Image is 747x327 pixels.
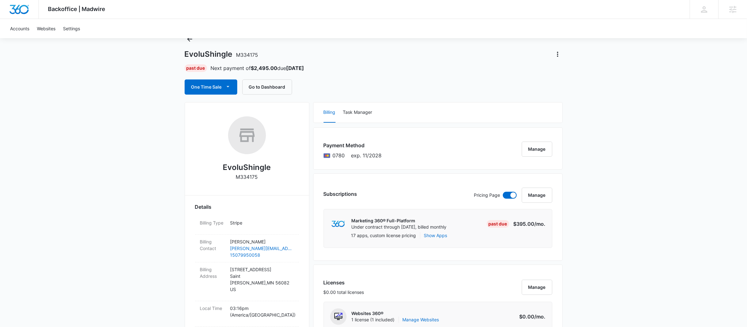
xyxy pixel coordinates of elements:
strong: $2,495.00 [251,65,278,71]
div: Billing TypeStripe [195,216,299,235]
h3: Subscriptions [324,190,357,198]
a: Accounts [6,19,33,38]
a: Settings [59,19,84,38]
p: Stripe [230,219,294,226]
button: Manage [522,280,552,295]
p: Websites 360® [352,310,439,317]
p: [STREET_ADDRESS] Saint [PERSON_NAME] , MN 56082 US [230,266,294,293]
dt: Billing Contact [200,238,225,252]
dt: Local Time [200,305,225,312]
span: /mo. [535,313,546,320]
p: Marketing 360® Full-Platform [352,218,447,224]
img: marketing360Logo [331,221,345,227]
p: Next payment of due [211,64,304,72]
span: M334175 [236,52,258,58]
button: Manage [522,142,552,157]
button: Manage [522,188,552,203]
p: 17 apps, custom license pricing [351,232,416,239]
span: exp. 11/2028 [351,152,382,159]
p: [PERSON_NAME] [230,238,294,245]
p: $0.00 [516,313,546,320]
span: Details [195,203,212,211]
strong: [DATE] [286,65,304,71]
button: Task Manager [343,102,372,123]
a: [PERSON_NAME][EMAIL_ADDRESS][PERSON_NAME][DOMAIN_NAME] [230,245,294,252]
div: Billing Contact[PERSON_NAME][PERSON_NAME][EMAIL_ADDRESS][PERSON_NAME][DOMAIN_NAME]15079950058 [195,235,299,262]
button: Go to Dashboard [242,79,292,95]
button: One Time Sale [185,79,237,95]
div: Billing Address[STREET_ADDRESS]Saint [PERSON_NAME],MN 56082US [195,262,299,301]
a: Manage Websites [403,317,439,323]
p: M334175 [236,173,258,181]
span: 1 license (1 included) [352,317,439,323]
a: 15079950058 [230,252,294,258]
button: Show Apps [424,232,447,239]
h3: Payment Method [324,142,382,149]
p: $395.00 [514,220,546,228]
dt: Billing Address [200,266,225,279]
h1: EvoluShingle [185,50,258,59]
p: Pricing Page [474,192,500,199]
dt: Billing Type [200,219,225,226]
p: 03:16pm ( America/[GEOGRAPHIC_DATA] ) [230,305,294,318]
span: Mastercard ending with [333,152,345,159]
span: /mo. [535,221,546,227]
p: $0.00 total licenses [324,289,364,295]
button: Billing [324,102,336,123]
div: Local Time03:16pm (America/[GEOGRAPHIC_DATA]) [195,301,299,327]
button: Back [185,34,195,44]
a: Websites [33,19,59,38]
p: Under contract through [DATE], billed monthly [352,224,447,230]
div: Past Due [487,220,509,228]
h3: Licenses [324,279,364,286]
button: Actions [553,49,563,59]
span: Backoffice | Madwire [48,6,106,12]
h2: EvoluShingle [223,162,271,173]
div: Past Due [185,64,207,72]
